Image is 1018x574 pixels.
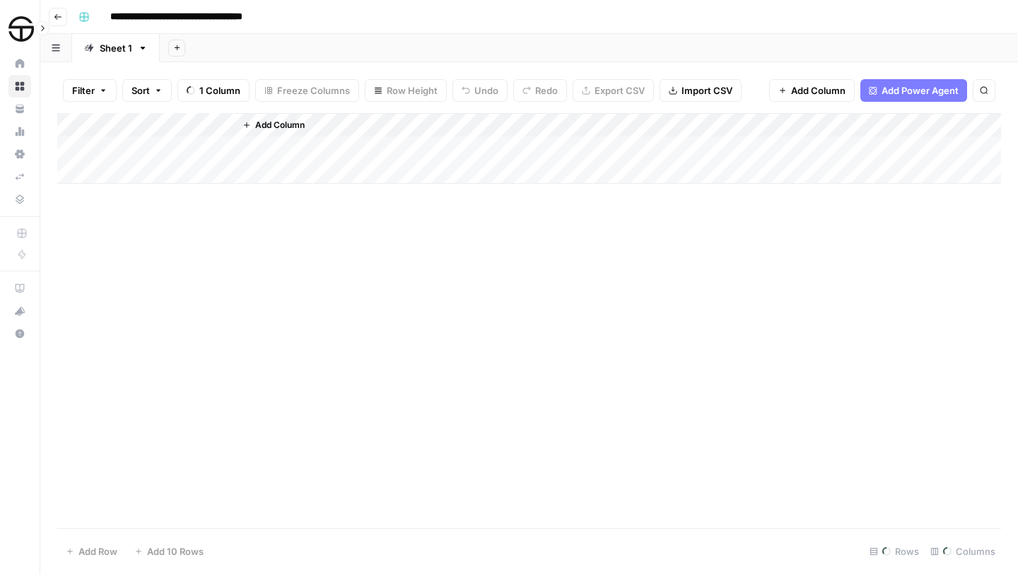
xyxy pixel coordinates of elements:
button: Add Row [57,540,126,563]
a: Settings [8,143,31,165]
button: Freeze Columns [255,79,359,102]
span: Add Row [78,544,117,558]
a: Browse [8,75,31,98]
a: Syncs [8,165,31,188]
span: Row Height [387,83,438,98]
a: AirOps Academy [8,277,31,300]
span: Freeze Columns [277,83,350,98]
span: Add 10 Rows [147,544,204,558]
button: Export CSV [573,79,654,102]
button: Filter [63,79,117,102]
button: Sort [122,79,172,102]
button: Add Column [769,79,855,102]
button: 1 Column [177,79,250,102]
button: What's new? [8,300,31,322]
span: Export CSV [595,83,645,98]
button: Help + Support [8,322,31,345]
span: 1 Column [199,83,240,98]
button: Add Power Agent [860,79,967,102]
span: Redo [535,83,558,98]
a: Usage [8,120,31,143]
button: Add Column [237,116,310,134]
a: Your Data [8,98,31,120]
span: Add Column [791,83,846,98]
div: Columns [925,540,1001,563]
button: Workspace: SimpleTire [8,11,31,47]
span: Undo [474,83,498,98]
a: Data Library [8,188,31,211]
span: Import CSV [681,83,732,98]
button: Redo [513,79,567,102]
span: Filter [72,83,95,98]
span: Sort [131,83,150,98]
button: Row Height [365,79,447,102]
div: What's new? [9,300,30,322]
button: Add 10 Rows [126,540,212,563]
div: Sheet 1 [100,41,132,55]
span: Add Column [255,119,305,131]
a: Home [8,52,31,75]
button: Import CSV [660,79,742,102]
span: Add Power Agent [882,83,959,98]
button: Undo [452,79,508,102]
div: Rows [864,540,925,563]
a: Sheet 1 [72,34,160,62]
img: SimpleTire Logo [8,16,34,42]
